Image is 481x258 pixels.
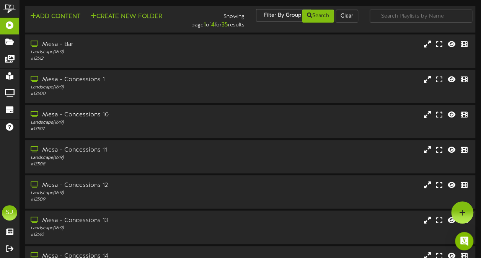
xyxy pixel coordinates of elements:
div: Landscape ( 16:9 ) [31,225,207,232]
div: Landscape ( 16:9 ) [31,119,207,126]
strong: 4 [211,21,215,28]
div: Landscape ( 16:9 ) [31,84,207,91]
div: Mesa - Bar [31,40,207,49]
div: # 13507 [31,126,207,132]
div: Mesa - Concessions 11 [31,146,207,155]
div: # 13508 [31,161,207,168]
strong: 1 [204,21,206,28]
div: Mesa - Concessions 10 [31,111,207,119]
div: # 13500 [31,91,207,97]
strong: 35 [222,21,228,28]
div: # 13509 [31,196,207,203]
div: SJ [2,205,17,220]
div: Mesa - Concessions 1 [31,75,207,84]
button: Add Content [28,12,83,21]
div: # 13510 [31,232,207,238]
div: Landscape ( 16:9 ) [31,155,207,161]
div: # 13512 [31,56,207,62]
div: Landscape ( 16:9 ) [31,190,207,196]
div: Mesa - Concessions 12 [31,181,207,190]
div: Open Intercom Messenger [455,232,473,250]
div: Landscape ( 16:9 ) [31,49,207,56]
button: Filter By Group [256,9,311,22]
button: Create New Folder [88,12,165,21]
div: Mesa - Concessions 13 [31,216,207,225]
button: Search [302,10,334,23]
input: -- Search Playlists by Name -- [370,10,472,23]
div: Showing page of for results [174,9,250,29]
button: Clear [336,10,358,23]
